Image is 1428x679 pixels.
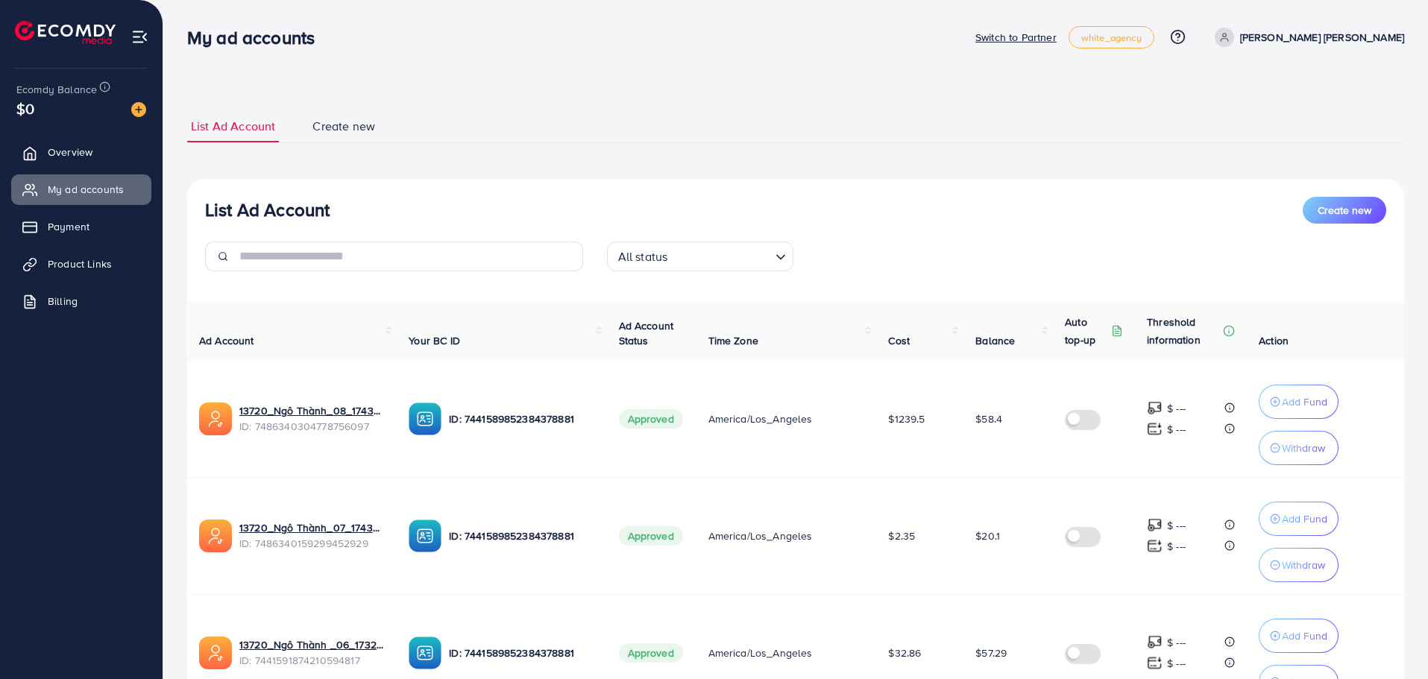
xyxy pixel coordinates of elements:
img: top-up amount [1147,517,1163,533]
img: image [131,102,146,117]
div: <span class='underline'>13720_Ngô Thành_07_1743049414097</span></br>7486340159299452929 [239,520,385,551]
span: $0 [16,98,34,119]
button: Add Fund [1259,385,1339,419]
p: $ --- [1167,517,1186,534]
div: Search for option [607,241,793,271]
button: Add Fund [1259,619,1339,653]
img: ic-ads-acc.e4c84228.svg [199,519,232,552]
p: [PERSON_NAME] [PERSON_NAME] [1240,28,1404,46]
span: List Ad Account [191,118,275,135]
img: top-up amount [1147,421,1163,437]
span: $2.35 [888,528,915,543]
span: $1239.5 [888,411,925,426]
span: Approved [619,526,683,546]
p: $ --- [1167,654,1186,672]
p: $ --- [1167,537,1186,555]
span: Payment [48,219,89,234]
a: 13720_Ngô Thành _06_1732630632280 [239,637,385,652]
p: Withdraw [1282,439,1325,457]
span: ID: 7441591874210594817 [239,653,385,668]
span: ID: 7486340304778756097 [239,419,385,434]
img: ic-ba-acc.ded83a64.svg [409,519,441,552]
span: America/Los_Angeles [708,645,813,660]
p: Withdraw [1282,556,1325,574]
span: $32.86 [888,645,921,660]
a: Product Links [11,249,151,279]
a: Payment [11,212,151,241]
span: Cost [888,333,910,348]
span: Action [1259,333,1289,348]
span: Product Links [48,256,112,271]
iframe: Chat [1365,612,1417,668]
span: white_agency [1081,33,1142,42]
span: Create new [1318,203,1371,218]
p: Auto top-up [1065,313,1108,349]
span: Time Zone [708,333,758,348]
span: America/Los_Angeles [708,528,813,543]
button: Create new [1303,197,1386,224]
img: ic-ads-acc.e4c84228.svg [199,637,232,669]
a: My ad accounts [11,174,151,204]
span: Create new [312,118,375,135]
p: ID: 7441589852384378881 [449,644,594,662]
button: Withdraw [1259,431,1339,465]
p: $ --- [1167,399,1186,417]
p: ID: 7441589852384378881 [449,527,594,545]
p: Add Fund [1282,393,1327,411]
a: white_agency [1069,26,1154,48]
span: Approved [619,409,683,429]
span: All status [615,246,671,268]
img: top-up amount [1147,655,1163,671]
a: 13720_Ngô Thành_07_1743049414097 [239,520,385,535]
div: <span class='underline'>13720_Ngô Thành_08_1743049449175</span></br>7486340304778756097 [239,403,385,434]
span: America/Los_Angeles [708,411,813,426]
span: Billing [48,294,78,309]
a: Billing [11,286,151,316]
img: menu [131,28,148,45]
span: $57.29 [975,645,1007,660]
p: Switch to Partner [975,28,1057,46]
span: Ad Account Status [619,318,674,348]
div: <span class='underline'>13720_Ngô Thành _06_1732630632280</span></br>7441591874210594817 [239,637,385,668]
img: top-up amount [1147,634,1163,650]
img: logo [15,21,116,44]
input: Search for option [672,243,769,268]
a: [PERSON_NAME] [PERSON_NAME] [1209,28,1404,47]
span: My ad accounts [48,182,124,197]
span: $20.1 [975,528,1000,543]
span: Your BC ID [409,333,460,348]
img: ic-ba-acc.ded83a64.svg [409,637,441,669]
button: Withdraw [1259,548,1339,582]
span: Balance [975,333,1015,348]
img: top-up amount [1147,538,1163,554]
p: Add Fund [1282,627,1327,645]
p: $ --- [1167,634,1186,651]
span: Ecomdy Balance [16,82,97,97]
h3: List Ad Account [205,199,330,221]
a: 13720_Ngô Thành_08_1743049449175 [239,403,385,418]
p: Threshold information [1147,313,1220,349]
img: ic-ads-acc.e4c84228.svg [199,402,232,435]
span: Approved [619,643,683,663]
button: Add Fund [1259,502,1339,536]
img: top-up amount [1147,400,1163,416]
h3: My ad accounts [187,27,327,48]
span: Ad Account [199,333,254,348]
p: Add Fund [1282,510,1327,528]
a: Overview [11,137,151,167]
span: $58.4 [975,411,1002,426]
p: $ --- [1167,420,1186,438]
p: ID: 7441589852384378881 [449,410,594,428]
span: Overview [48,145,92,160]
img: ic-ba-acc.ded83a64.svg [409,402,441,435]
span: ID: 7486340159299452929 [239,536,385,551]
